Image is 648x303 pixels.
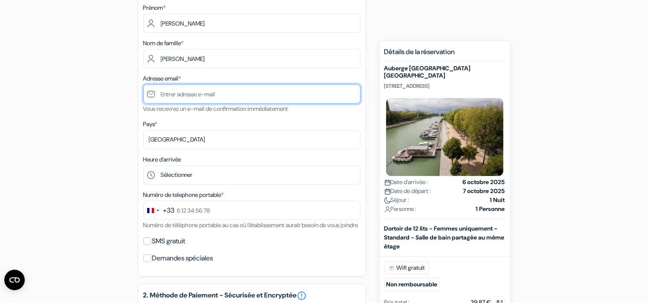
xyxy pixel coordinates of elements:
a: error_outline [297,291,307,301]
strong: 7 octobre 2025 [463,187,505,196]
h5: 2. Méthode de Paiement - Sécurisée et Encryptée [143,291,360,301]
label: Pays [143,120,157,129]
label: Numéro de telephone portable [143,190,224,199]
span: Personne : [384,205,417,214]
input: Entrez votre prénom [143,14,360,33]
strong: 1 Personne [476,205,505,214]
span: Séjour : [384,196,410,205]
div: +33 [163,205,175,216]
b: Dortoir de 12 lits - Femmes uniquement - Standard - Salle de bain partagée au même étage [384,225,505,250]
img: user_icon.svg [384,206,391,213]
img: calendar.svg [384,188,391,195]
label: Heure d'arrivée [143,155,181,164]
button: Ouvrir le widget CMP [4,270,25,290]
input: 6 12 34 56 78 [143,201,360,220]
input: Entrer adresse e-mail [143,84,360,104]
h5: Détails de la réservation [384,48,505,61]
img: calendar.svg [384,179,391,186]
span: Date de départ : [384,187,431,196]
p: [STREET_ADDRESS] [384,83,505,89]
small: Non remboursable [384,278,440,291]
label: SMS gratuit [152,235,186,247]
small: Vous recevrez un e-mail de confirmation immédiatement [143,105,288,113]
span: Wifi gratuit [384,262,429,274]
button: Change country, selected France (+33) [144,201,175,219]
label: Prénom [143,3,166,12]
label: Adresse email [143,74,181,83]
input: Entrer le nom de famille [143,49,360,68]
strong: 1 Nuit [490,196,505,205]
img: moon.svg [384,197,391,204]
label: Demandes spéciales [152,252,213,264]
h5: Auberge [GEOGRAPHIC_DATA] [GEOGRAPHIC_DATA] [384,65,505,79]
img: free_wifi.svg [388,265,395,271]
strong: 6 octobre 2025 [463,178,505,187]
span: Date d'arrivée : [384,178,428,187]
label: Nom de famille [143,39,184,48]
small: Numéro de téléphone portable au cas où l'établissement aurait besoin de vous joindre [143,221,358,229]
